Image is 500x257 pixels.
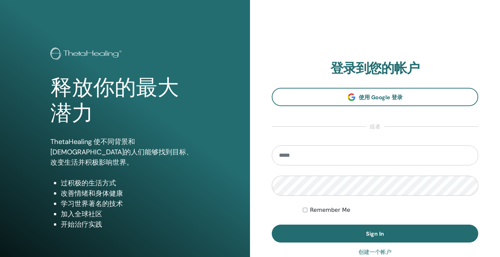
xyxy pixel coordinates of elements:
li: 开始治疗实践 [61,219,200,229]
li: 加入全球社区 [61,209,200,219]
li: 过积极的生活方式 [61,178,200,188]
p: ThetaHealing 使不同背景和[DEMOGRAPHIC_DATA]的人们能够找到目标、改变生活并积极影响世界。 [50,136,200,167]
h2: 登录到您的帐户 [272,61,478,76]
li: 学习世界著名的技术 [61,198,200,209]
li: 改善情绪和身体健康 [61,188,200,198]
label: Remember Me [310,206,350,214]
span: 或者 [366,123,384,131]
a: 创建一个帐户 [358,248,392,256]
div: Keep me authenticated indefinitely or until I manually logout [303,206,478,214]
a: 使用 Google 登录 [272,88,478,106]
span: Sign In [366,230,384,237]
span: 使用 Google 登录 [359,94,403,101]
button: Sign In [272,225,478,243]
h1: 释放你的最大潜力 [50,75,200,126]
